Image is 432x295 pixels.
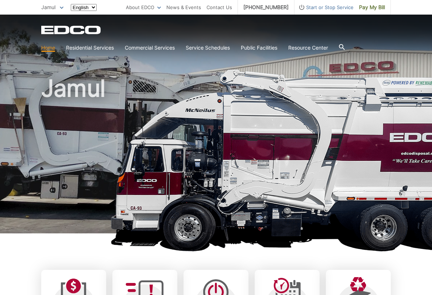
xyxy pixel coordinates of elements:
[166,3,201,11] a: News & Events
[241,44,277,52] a: Public Facilities
[41,26,102,34] a: EDCD logo. Return to the homepage.
[71,4,97,11] select: Select a language
[66,44,114,52] a: Residential Services
[41,77,391,237] h1: Jamul
[125,44,175,52] a: Commercial Services
[186,44,230,52] a: Service Schedules
[41,44,55,52] a: Home
[126,3,161,11] a: About EDCO
[359,3,385,11] span: Pay My Bill
[288,44,328,52] a: Resource Center
[207,3,232,11] a: Contact Us
[41,4,55,10] span: Jamul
